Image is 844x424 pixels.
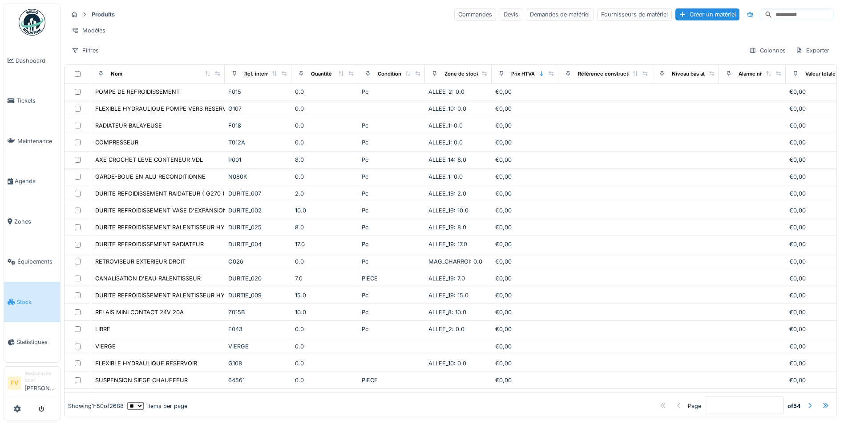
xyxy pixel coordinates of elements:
div: €0,00 [495,291,555,300]
a: Tickets [4,81,60,121]
div: P001 [228,156,288,164]
div: €0,00 [495,172,555,181]
div: Prix HTVA [511,70,535,78]
div: Zone de stockage [444,70,488,78]
div: €0,00 [495,325,555,333]
div: Pc [362,291,421,300]
div: Commandes [454,8,496,21]
div: €0,00 [495,206,555,215]
div: Devis [500,8,522,21]
div: COMPRESSEUR [95,138,138,147]
div: PIECE [362,376,421,384]
div: Pc [362,240,421,248]
strong: of 54 [787,401,801,410]
div: 64561 [228,376,288,384]
div: Référence constructeur [578,70,636,78]
div: 0.0 [295,376,355,384]
div: €0,00 [495,376,555,384]
div: DURITE_025 [228,223,288,232]
a: Statistiques [4,322,60,363]
div: G108 [228,359,288,368]
div: Exporter [792,44,833,57]
span: Stock [16,298,57,306]
div: €0,00 [495,156,555,164]
div: Niveau bas atteint ? [672,70,720,78]
div: Pc [362,172,421,181]
div: Showing 1 - 50 of 2688 [68,401,124,410]
span: Zones [14,217,57,226]
div: 7.0 [295,274,355,283]
span: ALLEE_10: 0.0 [428,360,466,367]
strong: Produits [88,10,118,19]
div: 15.0 [295,291,355,300]
div: Ref. interne [244,70,272,78]
div: DURITE_004 [228,240,288,248]
span: ALLEE_19: 10.0 [428,207,468,214]
span: Agenda [15,177,57,185]
div: DURITE_020 [228,274,288,283]
div: DURITE REFROIDISSEMENT RALENTISSEUR HYDRAULIQUE [95,223,258,232]
span: Dashboard [16,56,57,65]
div: €0,00 [495,189,555,198]
div: DURITE REFROIDISSEMENT RALENTISSEUR HYDRAULIQUE [95,291,258,300]
div: Pc [362,308,421,316]
div: Pc [362,223,421,232]
div: DURITE_007 [228,189,288,198]
div: €0,00 [495,308,555,316]
div: F015 [228,88,288,96]
div: 0.0 [295,172,355,181]
div: 0.0 [295,325,355,333]
div: €0,00 [495,342,555,351]
div: Colonnes [745,44,790,57]
div: F043 [228,325,288,333]
div: Demandes de matériel [526,8,594,21]
div: G107 [228,104,288,113]
a: Équipements [4,242,60,282]
div: €0,00 [495,359,555,368]
li: [PERSON_NAME] [24,370,57,396]
div: FLEXIBLE HYDRAULIQUE POMPE VERS RESERVOIR [95,104,236,113]
span: ALLEE_8: 10.0 [428,309,466,316]
div: GARDE-BOUE EN ALU RECONDITIONNE [95,172,206,181]
div: 0.0 [295,138,355,147]
span: ALLEE_19: 2.0 [428,190,466,197]
div: 0.0 [295,121,355,130]
div: €0,00 [495,223,555,232]
a: Zones [4,201,60,242]
div: T012A [228,138,288,147]
span: ALLEE_1: 0.0 [428,122,463,129]
div: Alarme niveau bas [739,70,783,78]
div: Pc [362,325,421,333]
div: €0,00 [495,138,555,147]
div: Nom [111,70,122,78]
span: ALLEE_19: 7.0 [428,275,465,282]
img: Badge_color-CXgf-gQk.svg [19,9,45,36]
div: €0,00 [495,121,555,130]
span: ALLEE_1: 0.0 [428,139,463,146]
span: ALLEE_2: 0.0 [428,88,464,95]
a: Dashboard [4,40,60,81]
div: PIECE [362,274,421,283]
div: 10.0 [295,206,355,215]
div: Modèles [68,24,109,37]
div: Conditionnement [378,70,420,78]
span: ALLEE_19: 8.0 [428,224,466,231]
div: Pc [362,206,421,215]
div: Valeur totale [805,70,836,78]
li: FV [8,376,21,390]
div: Z015B [228,308,288,316]
span: Équipements [17,257,57,266]
a: Stock [4,282,60,322]
div: DURITE REFROIDISSEMENT RADIATEUR [95,240,204,248]
div: 10.0 [295,308,355,316]
div: RADIATEUR BALAYEUSE [95,121,162,130]
div: LIBRE [95,325,110,333]
div: O026 [228,257,288,266]
div: 0.0 [295,257,355,266]
span: Tickets [16,96,57,105]
div: VIERGE [228,342,288,351]
div: SUSPENSION SIEGE CHAUFFEUR [95,376,188,384]
div: F018 [228,121,288,130]
div: Filtres [68,44,103,57]
div: €0,00 [495,240,555,248]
